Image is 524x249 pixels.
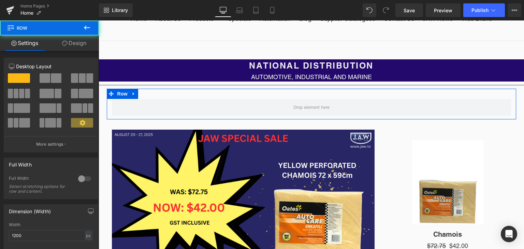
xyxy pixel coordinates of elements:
[508,3,521,17] button: More
[426,3,461,17] a: Preview
[152,53,273,60] span: AUTOMOTIVE, INDUSTRIAL AND MARINE
[20,10,33,16] span: Home
[31,68,40,78] a: Expand / Collapse
[463,3,505,17] button: Publish
[99,3,133,17] a: New Library
[231,3,248,17] a: Laptop
[434,7,452,14] span: Preview
[9,184,70,194] div: Select stretching options for row and content.
[9,176,71,183] div: Full Width
[9,222,93,227] div: Width
[9,63,93,70] p: Desktop Layout
[20,3,99,9] a: Home Pages
[329,222,347,229] span: $72.75
[36,141,63,147] p: More settings
[9,230,93,241] input: auto
[351,221,369,230] span: $42.00
[501,226,517,242] div: Open Intercom Messenger
[17,68,31,78] span: Row
[9,158,32,167] div: Full Width
[335,210,363,218] a: Chamois
[379,3,393,17] button: Redo
[215,3,231,17] a: Desktop
[471,8,489,13] span: Publish
[404,7,415,14] span: Save
[264,3,280,17] a: Mobile
[314,119,385,204] img: Chamois
[9,205,51,214] div: Dimension (Width)
[49,35,99,51] a: Design
[363,3,376,17] button: Undo
[85,231,92,240] div: px
[7,20,75,35] span: Row
[112,7,128,13] span: Library
[4,136,98,152] button: More settings
[248,3,264,17] a: Tablet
